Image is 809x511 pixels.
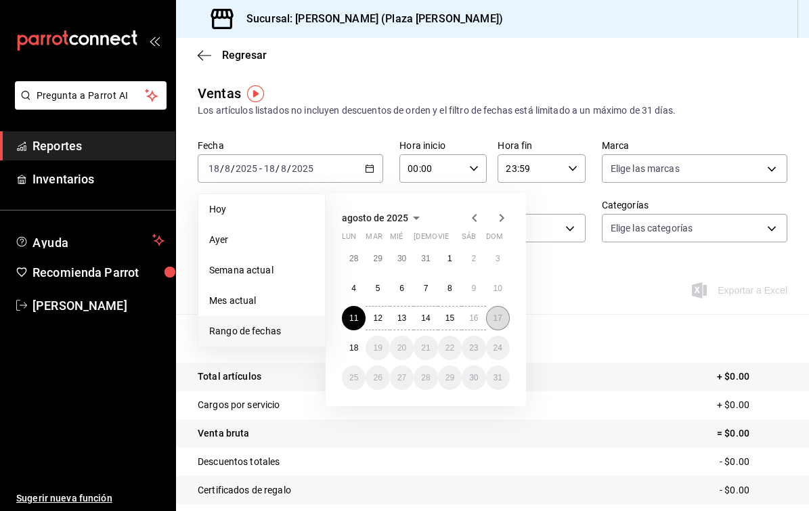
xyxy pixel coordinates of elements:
abbr: 22 de agosto de 2025 [445,343,454,353]
abbr: martes [366,232,382,246]
abbr: jueves [414,232,494,246]
label: Hora fin [498,141,585,150]
abbr: 1 de agosto de 2025 [447,254,452,263]
abbr: 14 de agosto de 2025 [421,313,430,323]
input: -- [280,163,287,174]
abbr: 26 de agosto de 2025 [373,373,382,382]
input: -- [263,163,276,174]
button: 27 de agosto de 2025 [390,365,414,390]
p: + $0.00 [717,370,787,384]
p: Cargos por servicio [198,398,280,412]
span: Regresar [222,49,267,62]
button: 20 de agosto de 2025 [390,336,414,360]
span: Hoy [209,202,314,217]
button: 10 de agosto de 2025 [486,276,510,301]
abbr: 23 de agosto de 2025 [469,343,478,353]
span: Inventarios [32,170,165,188]
span: Ayuda [32,232,147,248]
button: 13 de agosto de 2025 [390,306,414,330]
span: Mes actual [209,294,314,308]
input: ---- [235,163,258,174]
button: 5 de agosto de 2025 [366,276,389,301]
button: 17 de agosto de 2025 [486,306,510,330]
p: Venta bruta [198,426,249,441]
p: Descuentos totales [198,455,280,469]
label: Fecha [198,141,383,150]
span: Rango de fechas [209,324,314,338]
button: 26 de agosto de 2025 [366,365,389,390]
abbr: 30 de agosto de 2025 [469,373,478,382]
button: 25 de agosto de 2025 [342,365,366,390]
button: Regresar [198,49,267,62]
button: 4 de agosto de 2025 [342,276,366,301]
input: -- [208,163,220,174]
button: 30 de agosto de 2025 [462,365,485,390]
abbr: 25 de agosto de 2025 [349,373,358,382]
button: 18 de agosto de 2025 [342,336,366,360]
abbr: sábado [462,232,476,246]
abbr: 21 de agosto de 2025 [421,343,430,353]
abbr: 29 de julio de 2025 [373,254,382,263]
button: 30 de julio de 2025 [390,246,414,271]
abbr: 6 de agosto de 2025 [399,284,404,293]
p: - $0.00 [720,455,787,469]
span: - [259,163,262,174]
button: agosto de 2025 [342,210,424,226]
button: 29 de julio de 2025 [366,246,389,271]
span: / [287,163,291,174]
h3: Sucursal: [PERSON_NAME] (Plaza [PERSON_NAME]) [236,11,503,27]
abbr: 28 de agosto de 2025 [421,373,430,382]
abbr: 13 de agosto de 2025 [397,313,406,323]
button: 21 de agosto de 2025 [414,336,437,360]
abbr: 27 de agosto de 2025 [397,373,406,382]
p: Certificados de regalo [198,483,291,497]
abbr: 31 de agosto de 2025 [494,373,502,382]
abbr: 10 de agosto de 2025 [494,284,502,293]
abbr: lunes [342,232,356,246]
button: 9 de agosto de 2025 [462,276,485,301]
label: Hora inicio [399,141,487,150]
button: 6 de agosto de 2025 [390,276,414,301]
input: -- [224,163,231,174]
p: + $0.00 [717,398,787,412]
img: Tooltip marker [247,85,264,102]
button: 28 de agosto de 2025 [414,365,437,390]
button: 14 de agosto de 2025 [414,306,437,330]
button: 24 de agosto de 2025 [486,336,510,360]
span: / [231,163,235,174]
span: Elige las marcas [611,162,680,175]
p: = $0.00 [717,426,787,441]
label: Categorías [602,200,787,210]
span: Elige las categorías [611,221,693,235]
abbr: 28 de julio de 2025 [349,254,358,263]
span: / [276,163,280,174]
abbr: 29 de agosto de 2025 [445,373,454,382]
label: Marca [602,141,787,150]
abbr: 31 de julio de 2025 [421,254,430,263]
a: Pregunta a Parrot AI [9,98,167,112]
button: open_drawer_menu [149,35,160,46]
button: Pregunta a Parrot AI [15,81,167,110]
button: 15 de agosto de 2025 [438,306,462,330]
abbr: 9 de agosto de 2025 [471,284,476,293]
button: 23 de agosto de 2025 [462,336,485,360]
abbr: 30 de julio de 2025 [397,254,406,263]
abbr: 18 de agosto de 2025 [349,343,358,353]
span: Pregunta a Parrot AI [37,89,146,103]
span: Reportes [32,137,165,155]
abbr: 24 de agosto de 2025 [494,343,502,353]
abbr: viernes [438,232,449,246]
button: 16 de agosto de 2025 [462,306,485,330]
abbr: 8 de agosto de 2025 [447,284,452,293]
button: 1 de agosto de 2025 [438,246,462,271]
abbr: miércoles [390,232,403,246]
button: 11 de agosto de 2025 [342,306,366,330]
button: 28 de julio de 2025 [342,246,366,271]
span: [PERSON_NAME] [32,296,165,315]
button: 31 de agosto de 2025 [486,365,510,390]
abbr: 2 de agosto de 2025 [471,254,476,263]
span: Sugerir nueva función [16,491,165,506]
button: 19 de agosto de 2025 [366,336,389,360]
button: 31 de julio de 2025 [414,246,437,271]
